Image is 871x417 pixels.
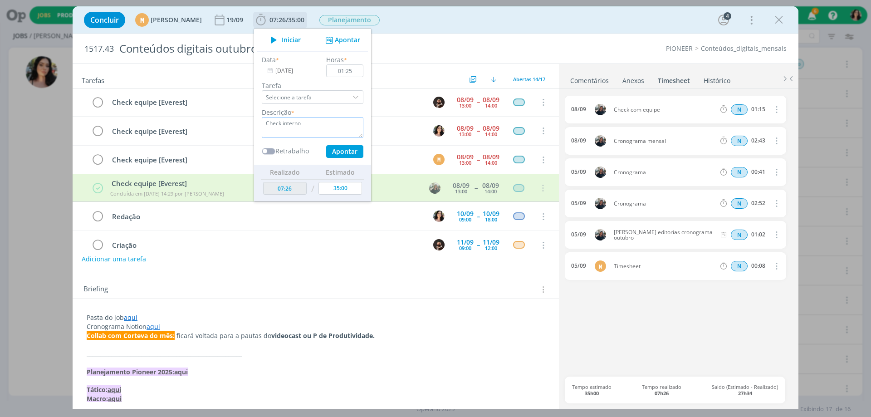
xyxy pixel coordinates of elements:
span: Saldo (Estimado - Realizado) [712,384,778,396]
div: 08/09 [453,182,470,189]
div: Criação [108,240,425,251]
a: aqui [108,394,122,403]
div: M [135,13,149,27]
ul: 07:26/35:00 [254,28,372,202]
strong: Collab com Corteva do mês: [87,331,175,340]
span: 07:26 [269,15,286,24]
span: 35:00 [288,15,304,24]
th: Realizado [261,165,309,179]
div: 01:15 [751,106,765,113]
span: Check com equipe [610,107,719,113]
label: Horas [326,55,344,64]
span: -- [475,185,477,191]
label: Descrição [262,108,291,117]
button: Concluir [84,12,125,28]
div: 08/09 [457,125,474,132]
div: Anexos [622,76,644,85]
a: aqui [147,322,160,331]
div: Horas normais [731,167,748,177]
div: Conteúdos digitais outubro 25 [116,38,490,60]
div: 08/09 [483,125,499,132]
span: Cronograma [610,170,719,175]
img: T [433,211,445,222]
span: Iniciar [282,37,301,43]
img: M [595,167,606,178]
button: Planejamento [319,15,380,26]
img: T [433,125,445,137]
div: 08/09 [457,97,474,103]
a: aqui [124,313,137,322]
b: 07h26 [655,390,669,397]
img: M [595,229,606,240]
div: 13:00 [459,132,471,137]
label: Retrabalho [275,146,309,156]
div: 19/09 [226,17,245,23]
span: N [731,104,748,115]
div: Check equipe [Everest] [108,126,425,137]
div: 4 [724,12,731,20]
p: Cronograma Notion [87,322,545,331]
div: M [595,260,606,272]
a: PIONEER [666,44,693,53]
div: 08/09 [571,106,586,113]
span: Abertas 14/17 [513,76,545,83]
div: Horas normais [731,104,748,115]
div: dialog [73,6,798,409]
span: [PERSON_NAME] [151,17,202,23]
span: Cronograma mensal [610,138,719,144]
a: aqui [108,385,121,394]
span: Timesheet [610,264,719,269]
div: 13:00 [459,103,471,108]
img: D [433,97,445,108]
div: 18:00 [485,217,497,222]
span: -- [477,157,480,163]
button: Adicionar uma tarefa [81,251,147,267]
div: 14:00 [485,103,497,108]
p: _________________________________________________________ [87,349,545,358]
div: 14:00 [485,160,497,165]
th: Estimado [316,165,364,179]
div: Horas normais [731,261,748,271]
span: -- [477,128,480,134]
div: 02:52 [751,200,765,206]
span: Briefing [83,284,108,295]
div: Horas normais [731,230,748,240]
span: -- [477,242,480,248]
span: Planejamento [319,15,380,25]
span: N [731,167,748,177]
div: 14:00 [484,189,497,194]
div: 02:43 [751,137,765,144]
span: [PERSON_NAME] editorias cronograma outubro [610,230,719,240]
div: 09:00 [459,245,471,250]
div: M [433,154,445,165]
span: Tempo estimado [572,384,612,396]
img: D [433,239,445,250]
div: 05/09 [571,200,586,206]
p: Pasta do job [87,313,545,322]
div: 08/09 [482,182,499,189]
img: arrow-down.svg [491,77,496,82]
label: Tarefa [262,81,363,90]
td: / [309,180,317,198]
img: M [595,104,606,115]
img: M [595,135,606,147]
div: Redação [108,211,425,222]
button: D [432,238,445,252]
img: M [595,198,606,209]
a: aqui [174,368,188,376]
span: / [286,15,288,24]
div: 13:00 [455,189,467,194]
button: Iniciar [265,34,301,46]
span: Concluída em [DATE] 14:29 por [PERSON_NAME] [110,190,224,197]
button: Apontar [326,145,363,158]
div: 05/09 [571,263,586,269]
span: Cronograma [610,201,719,206]
div: 00:08 [751,263,765,269]
span: N [731,198,748,209]
div: 08/09 [483,154,499,160]
a: Conteúdos_digitais_mensais [701,44,787,53]
div: 09:00 [459,217,471,222]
